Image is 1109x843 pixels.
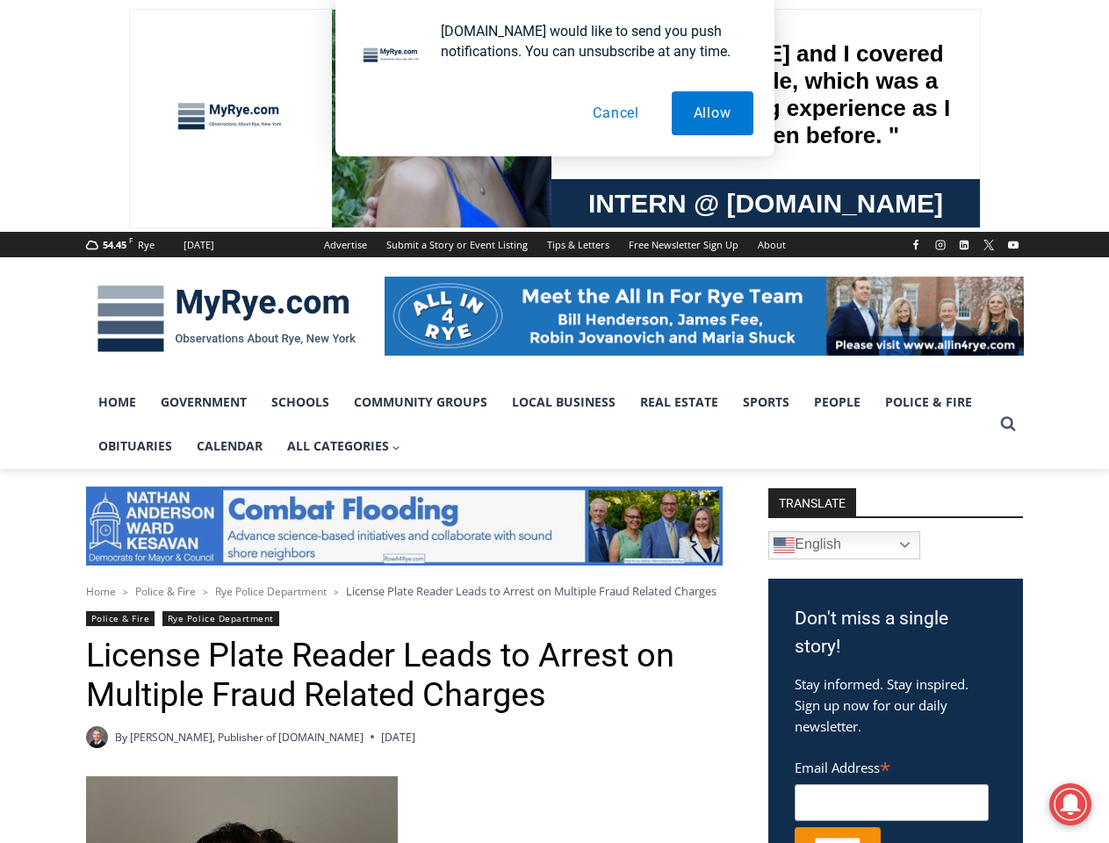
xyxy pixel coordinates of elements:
[135,584,196,599] a: Police & Fire
[628,380,731,424] a: Real Estate
[905,234,926,256] a: Facebook
[129,235,133,245] span: F
[672,91,753,135] button: Allow
[203,586,208,598] span: >
[385,277,1024,356] img: All in for Rye
[422,170,851,219] a: Intern @ [DOMAIN_NAME]
[1003,234,1024,256] a: YouTube
[138,237,155,253] div: Rye
[802,380,873,424] a: People
[115,729,127,746] span: By
[768,531,920,559] a: English
[768,488,856,516] strong: TRANSLATE
[537,232,619,257] a: Tips & Letters
[314,232,796,257] nav: Secondary Navigation
[795,674,997,737] p: Stay informed. Stay inspired. Sign up now for our daily newsletter.
[731,380,802,424] a: Sports
[427,21,753,61] div: [DOMAIN_NAME] would like to send you push notifications. You can unsubscribe at any time.
[346,583,717,599] span: License Plate Reader Leads to Arrest on Multiple Fraud Related Charges
[571,91,661,135] button: Cancel
[342,380,500,424] a: Community Groups
[774,535,795,556] img: en
[500,380,628,424] a: Local Business
[86,273,367,364] img: MyRye.com
[443,1,830,170] div: "[PERSON_NAME] and I covered the [DATE] Parade, which was a really eye opening experience as I ha...
[275,424,414,468] button: Child menu of All Categories
[795,750,989,782] label: Email Address
[86,424,184,468] a: Obituaries
[619,232,748,257] a: Free Newsletter Sign Up
[930,234,951,256] a: Instagram
[992,408,1024,440] button: View Search Form
[130,730,364,745] a: [PERSON_NAME], Publisher of [DOMAIN_NAME]
[748,232,796,257] a: About
[184,237,214,253] div: [DATE]
[873,380,984,424] a: Police & Fire
[381,729,415,746] time: [DATE]
[148,380,259,424] a: Government
[314,232,377,257] a: Advertise
[123,586,128,598] span: >
[215,584,327,599] a: Rye Police Department
[86,636,723,716] h1: License Plate Reader Leads to Arrest on Multiple Fraud Related Charges
[86,380,148,424] a: Home
[162,611,279,626] a: Rye Police Department
[954,234,975,256] a: Linkedin
[86,582,723,600] nav: Breadcrumbs
[356,21,427,91] img: notification icon
[334,586,339,598] span: >
[86,584,116,599] a: Home
[86,380,992,469] nav: Primary Navigation
[86,726,108,748] a: Author image
[184,424,275,468] a: Calendar
[103,238,126,251] span: 54.45
[259,380,342,424] a: Schools
[86,611,155,626] a: Police & Fire
[459,175,814,214] span: Intern @ [DOMAIN_NAME]
[978,234,999,256] a: X
[377,232,537,257] a: Submit a Story or Event Listing
[795,605,997,660] h3: Don't miss a single story!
